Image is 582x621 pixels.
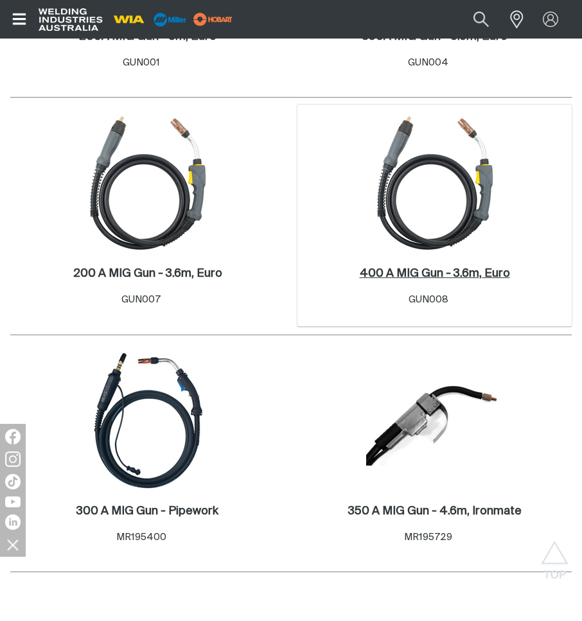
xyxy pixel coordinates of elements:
[540,541,569,570] button: Scroll to top
[2,534,24,555] img: hide socials
[362,31,507,42] h2: 350A MIG Gun - 3.6m, Euro
[5,429,21,444] img: Facebook
[459,5,503,34] button: Search products
[79,114,216,252] img: 200 A MIG Gun - 3.6m, Euro
[348,504,522,519] a: 350 A MIG Gun - 4.6m, Ironmate
[76,504,218,519] a: 300 A MIG Gun - Pipework
[5,514,21,530] img: LinkedIn
[360,268,510,279] h2: 400 A MIG Gun - 3.6m, Euro
[79,31,216,42] h2: 200A MIG Gun - 3m, Euro
[5,451,21,467] img: Instagram
[408,58,448,67] span: GUN004
[404,532,452,542] span: MR195729
[5,474,21,489] img: TikTok
[443,5,503,34] input: Product name or item number...
[73,268,222,279] h2: 200 A MIG Gun - 3.6m, Euro
[76,505,218,517] h2: 300 A MIG Gun - Pipework
[116,532,166,542] span: MR195400
[366,376,504,466] img: 350 A MIG Gun - 4.6m, Ironmate
[123,58,160,67] span: GUN001
[5,496,21,507] img: YouTube
[121,295,161,304] span: GUN007
[73,267,222,281] a: 200 A MIG Gun - 3.6m, Euro
[366,114,504,252] img: 400 A MIG Gun - 3.6m, Euro
[360,267,510,281] a: 400 A MIG Gun - 3.6m, Euro
[409,295,448,304] span: GUN008
[79,352,216,489] img: 300 A MIG Gun - Pipework
[348,505,522,517] h2: 350 A MIG Gun - 4.6m, Ironmate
